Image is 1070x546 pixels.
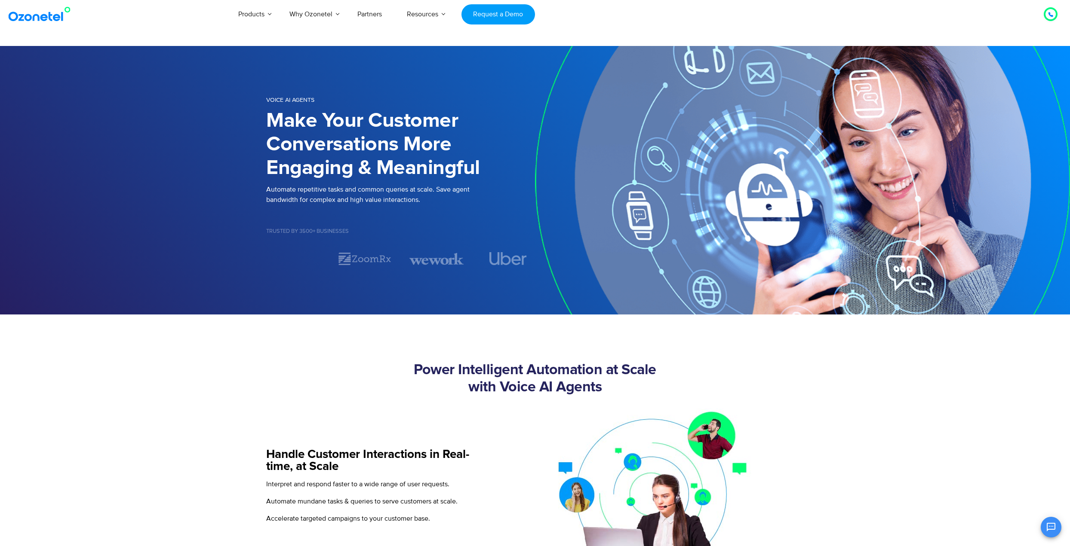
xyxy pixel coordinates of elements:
img: zoomrx [338,251,392,266]
h2: Power Intelligent Automation at Scale with Voice AI Agents [266,362,804,396]
div: 1 / 7 [266,253,320,264]
span: Accelerate targeted campaigns to your customer base. [266,514,430,523]
div: 3 / 7 [409,251,464,266]
p: Automate repetitive tasks and common queries at scale. Save agent bandwidth for complex and high ... [266,184,535,205]
h5: Handle Customer Interactions in Real-time, at Scale [266,448,483,473]
h5: Trusted by 3500+ Businesses [266,229,535,234]
img: uber [489,252,526,265]
div: 2 / 7 [338,251,392,266]
span: Voice AI Agents [266,96,314,104]
span: Interpret and respond faster to a wide range of user requests. [266,480,449,488]
span: Automate mundane tasks & queries to serve customers at scale. [266,497,458,506]
div: Image Carousel [266,251,535,266]
img: wework [409,251,464,266]
a: Request a Demo [461,4,535,24]
div: 4 / 7 [481,252,535,265]
button: Open chat [1041,517,1061,537]
h1: Make Your Customer Conversations More Engaging & Meaningful [266,109,535,180]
